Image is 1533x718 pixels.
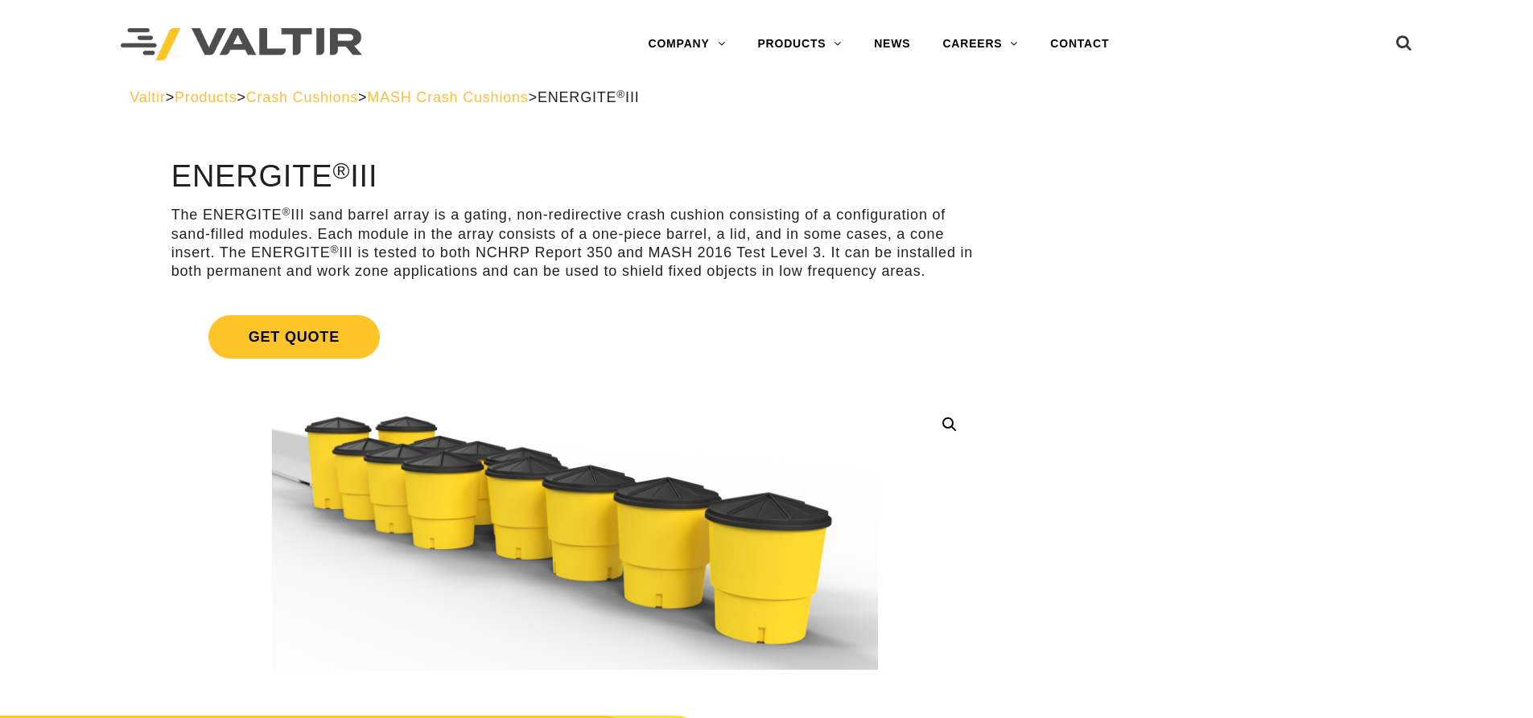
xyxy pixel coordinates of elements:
a: CONTACT [1034,28,1125,60]
div: > > > > [130,88,1403,107]
a: Valtir [130,89,165,105]
img: Valtir [121,28,362,61]
a: CAREERS [926,28,1034,60]
span: Get Quote [208,315,380,359]
a: Crash Cushions [246,89,358,105]
a: COMPANY [632,28,741,60]
p: The ENERGITE III sand barrel array is a gating, non-redirective crash cushion consisting of a con... [171,206,979,281]
a: PRODUCTS [741,28,858,60]
a: Get Quote [171,296,979,378]
sup: ® [330,244,339,256]
sup: ® [332,158,350,183]
a: NEWS [858,28,926,60]
h1: ENERGITE III [171,160,979,194]
sup: ® [616,88,625,101]
sup: ® [282,206,291,218]
a: Products [175,89,237,105]
span: ENERGITE III [538,89,640,105]
a: MASH Crash Cushions [367,89,528,105]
